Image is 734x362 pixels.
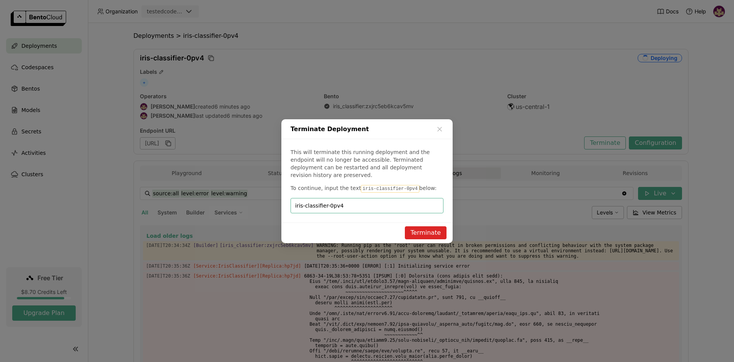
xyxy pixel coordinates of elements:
[281,119,453,139] div: Terminate Deployment
[405,226,447,239] button: Terminate
[361,185,419,193] code: iris-classifier-0pv4
[281,119,453,243] div: dialog
[291,185,361,191] span: To continue, input the text
[291,148,443,179] p: This will terminate this running deployment and the endpoint will no longer be accessible. Termin...
[419,185,437,191] span: below:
